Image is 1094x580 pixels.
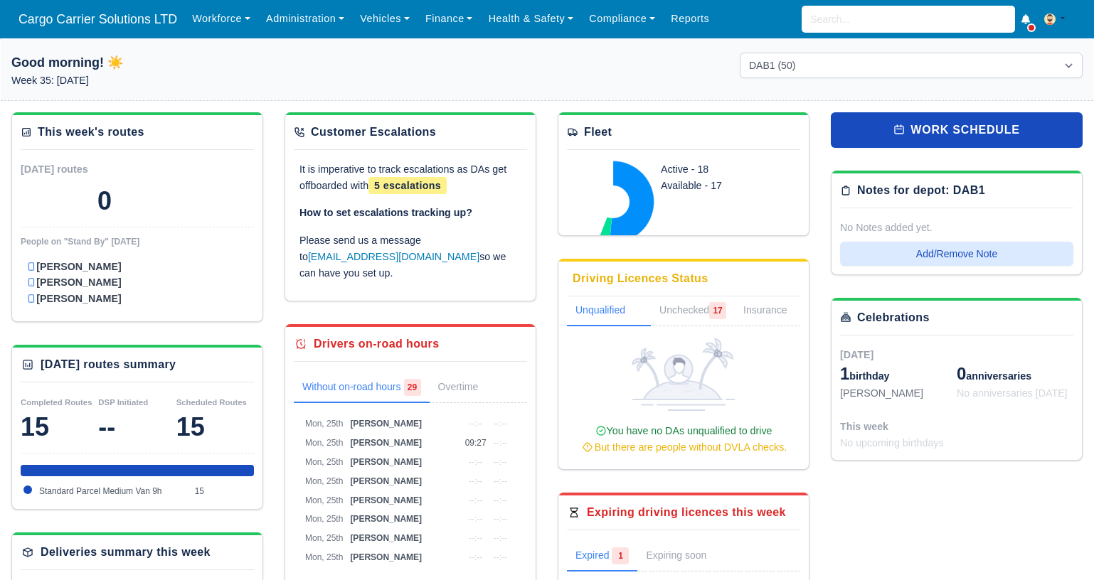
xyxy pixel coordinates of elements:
[26,259,248,275] a: [PERSON_NAME]
[957,362,1073,385] div: anniversaries
[350,457,422,467] span: [PERSON_NAME]
[11,53,354,72] h1: Good morning! ☀️
[573,439,795,456] div: But there are people without DVLA checks.
[176,413,254,441] div: 15
[11,5,184,33] span: Cargo Carrier Solutions LTD
[21,465,254,476] div: Standard Parcel Medium Van 9h
[176,398,247,407] small: Scheduled Routes
[469,533,482,543] span: --:--
[308,251,479,262] a: [EMAIL_ADDRESS][DOMAIN_NAME]
[350,419,422,429] span: [PERSON_NAME]
[494,476,507,486] span: --:--
[418,5,481,33] a: Finance
[469,495,482,505] span: --:--
[612,547,629,564] span: 1
[469,514,482,524] span: --:--
[663,5,717,33] a: Reports
[840,385,957,402] div: [PERSON_NAME]
[404,379,421,396] span: 29
[661,178,777,194] div: Available - 17
[831,112,1083,148] a: work schedule
[573,270,708,287] div: Driving Licences Status
[567,542,637,571] a: Expired
[857,309,930,326] div: Celebrations
[494,419,507,429] span: --:--
[350,476,422,486] span: [PERSON_NAME]
[305,419,343,429] span: Mon, 25th
[651,296,735,326] a: Unchecked
[21,161,137,178] div: [DATE] routes
[299,205,521,221] p: How to set escalations tracking up?
[637,542,735,571] a: Expiring soon
[735,296,812,326] a: Insurance
[305,457,343,467] span: Mon, 25th
[573,423,795,456] div: You have no DAs unqualified to drive
[11,6,184,33] a: Cargo Carrier Solutions LTD
[587,504,786,521] div: Expiring driving licences this week
[494,495,507,505] span: --:--
[21,398,92,407] small: Completed Routes
[98,398,148,407] small: DSP Initiated
[350,514,422,524] span: [PERSON_NAME]
[21,413,98,441] div: 15
[305,495,343,505] span: Mon, 25th
[258,5,352,33] a: Administration
[350,552,422,562] span: [PERSON_NAME]
[430,373,507,403] a: Overtime
[41,356,176,373] div: [DATE] routes summary
[11,72,354,89] p: Week 35: [DATE]
[98,413,176,441] div: --
[840,242,1073,266] button: Add/Remove Note
[305,438,343,448] span: Mon, 25th
[567,296,651,326] a: Unqualified
[840,364,849,383] span: 1
[184,5,258,33] a: Workforce
[661,161,777,178] div: Active - 18
[311,124,436,141] div: Customer Escalations
[38,124,144,141] div: This week's routes
[350,495,422,505] span: [PERSON_NAME]
[584,124,612,141] div: Fleet
[21,236,254,247] div: People on "Stand By" [DATE]
[97,187,112,215] div: 0
[41,544,211,561] div: Deliveries summary this week
[709,302,726,319] span: 17
[840,362,957,385] div: birthday
[305,514,343,524] span: Mon, 25th
[352,5,418,33] a: Vehicles
[494,533,507,543] span: --:--
[494,438,507,448] span: --:--
[469,552,482,562] span: --:--
[314,335,439,353] div: Drivers on-road hours
[494,457,507,467] span: --:--
[840,349,873,360] span: [DATE]
[857,182,985,199] div: Notes for depot: DAB1
[26,291,248,307] a: [PERSON_NAME]
[305,533,343,543] span: Mon, 25th
[368,177,447,194] span: 5 escalations
[465,438,487,448] span: 09:27
[957,387,1068,399] span: No anniversaries [DATE]
[294,373,430,403] a: Without on-road hours
[494,552,507,562] span: --:--
[494,514,507,524] span: --:--
[350,533,422,543] span: [PERSON_NAME]
[957,364,966,383] span: 0
[191,482,254,501] td: 15
[305,552,343,562] span: Mon, 25th
[299,232,521,281] p: Please send us a message to so we can have you set up.
[469,419,482,429] span: --:--
[305,476,343,486] span: Mon, 25th
[26,274,248,291] a: [PERSON_NAME]
[469,457,482,467] span: --:--
[481,5,582,33] a: Health & Safety
[840,437,944,449] span: No upcoming birthdays
[350,438,422,448] span: [PERSON_NAME]
[840,220,1073,236] div: No Notes added yet.
[299,161,521,194] p: It is imperative to track escalations as DAs get offboarded with
[802,6,1015,33] input: Search...
[840,421,888,432] span: This week
[581,5,663,33] a: Compliance
[39,486,162,496] span: Standard Parcel Medium Van 9h
[469,476,482,486] span: --:--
